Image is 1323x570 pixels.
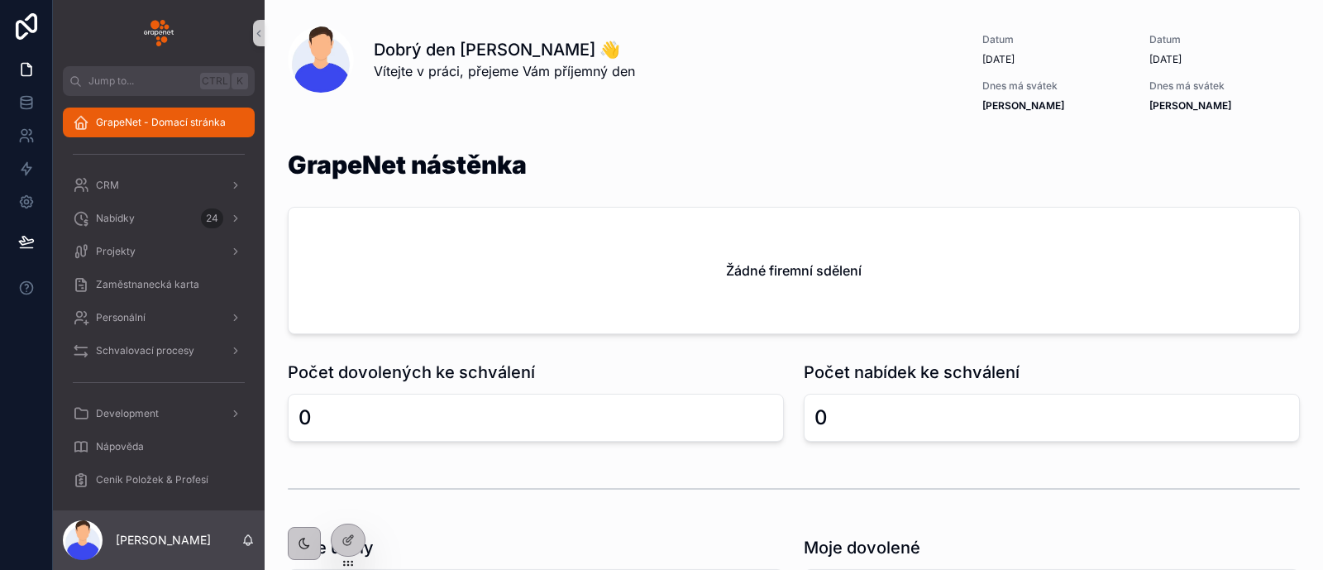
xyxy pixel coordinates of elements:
[288,361,535,384] h1: Počet dovolených ke schválení
[804,536,920,559] h1: Moje dovolené
[96,473,208,486] span: Ceník Položek & Profesí
[96,212,135,225] span: Nabídky
[1149,53,1277,66] span: [DATE]
[63,66,255,96] button: Jump to...CtrlK
[63,170,255,200] a: CRM
[63,108,255,137] a: GrapeNet - Domací stránka
[88,74,193,88] span: Jump to...
[288,152,527,177] h1: GrapeNet nástěnka
[96,278,199,291] span: Zaměstnanecká karta
[116,532,211,548] p: [PERSON_NAME]
[982,79,1110,93] span: Dnes má svátek
[982,99,1064,112] strong: [PERSON_NAME]
[201,208,223,228] div: 24
[63,465,255,495] a: Ceník Položek & Profesí
[1149,79,1277,93] span: Dnes má svátek
[96,311,146,324] span: Personální
[63,336,255,366] a: Schvalovací procesy
[982,33,1110,46] span: Datum
[63,204,255,233] a: Nabídky24
[374,38,635,61] h1: Dobrý den [PERSON_NAME] 👋
[96,116,226,129] span: GrapeNet - Domací stránka
[53,96,265,510] div: scrollable content
[96,344,194,357] span: Schvalovací procesy
[144,20,174,46] img: App logo
[374,61,635,81] span: Vítejte v práci, přejeme Vám příjemný den
[726,261,862,280] h2: Žádné firemní sdělení
[63,432,255,462] a: Nápověda
[982,53,1110,66] span: [DATE]
[96,407,159,420] span: Development
[96,245,136,258] span: Projekty
[1149,33,1277,46] span: Datum
[96,440,144,453] span: Nápověda
[200,73,230,89] span: Ctrl
[814,405,828,431] div: 0
[63,237,255,266] a: Projekty
[63,303,255,333] a: Personální
[233,74,246,88] span: K
[1149,99,1231,112] strong: [PERSON_NAME]
[63,270,255,299] a: Zaměstnanecká karta
[96,179,119,192] span: CRM
[63,399,255,429] a: Development
[299,405,312,431] div: 0
[804,361,1020,384] h1: Počet nabídek ke schválení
